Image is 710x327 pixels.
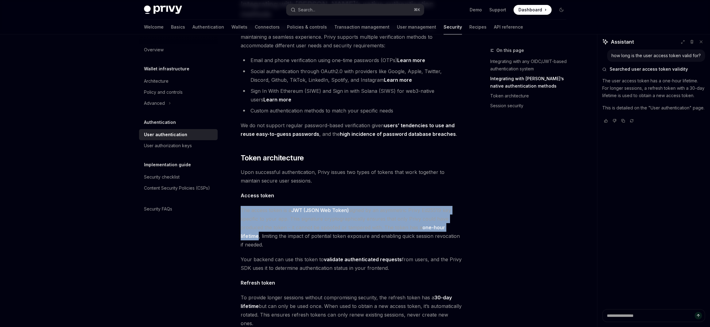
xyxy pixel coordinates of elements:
[602,77,705,99] p: The user access token has a one-hour lifetime. For longer sessions, a refresh token with a 30-day...
[139,87,218,98] a: Policy and controls
[139,44,218,55] a: Overview
[602,118,610,124] button: Vote that response was good
[241,87,462,104] li: Sign In With Ethereum (SIWE) and Sign in with Solana (SIWS) for web3-native users
[444,20,462,34] a: Security
[384,77,412,83] a: Learn more
[340,131,456,137] a: high incidence of password database breaches
[144,119,176,126] h5: Authentication
[602,104,705,112] p: This is detailed on the "User authentication" page.
[144,89,183,96] div: Policy and controls
[324,256,402,263] a: validate authenticated requests
[144,100,165,107] div: Advanced
[241,56,462,65] li: Email and phone verification using one-time passwords (OTPs)
[287,20,327,34] a: Policies & controls
[241,206,462,249] span: The access token is a signed by an asymmetric Privy Ed25519 key specific to your app. This signat...
[139,76,218,87] a: Architecture
[610,66,688,72] span: Searched user access token validity
[514,5,552,15] a: Dashboard
[334,20,390,34] a: Transaction management
[298,6,315,14] div: Search...
[144,65,189,73] h5: Wallet infrastructure
[241,24,462,50] span: Privy’s authentication system provides secure user verification out of the box while maintaining ...
[490,74,571,91] a: Integrating with [PERSON_NAME]’s native authentication methods
[628,118,635,124] button: Reload last chat
[192,20,224,34] a: Authentication
[144,161,191,168] h5: Implementation guide
[139,183,218,194] a: Content Security Policies (CSPs)
[518,7,542,13] span: Dashboard
[241,255,462,272] span: Your backend can use this token to from users, and the Privy SDK uses it to determine authenticat...
[397,57,425,64] a: Learn more
[231,20,247,34] a: Wallets
[494,20,523,34] a: API reference
[490,57,571,74] a: Integrating with any OIDC/JWT-based authentication system
[490,101,571,111] a: Session security
[139,129,218,140] a: User authentication
[139,203,218,215] a: Security FAQs
[144,20,164,34] a: Welcome
[397,20,436,34] a: User management
[144,173,180,181] div: Security checklist
[414,7,420,12] span: ⌘ K
[144,131,187,138] div: User authentication
[263,97,291,103] a: Learn more
[139,171,218,183] a: Security checklist
[241,153,304,163] span: Token architecture
[611,53,701,59] div: how long is the user access token valid for?
[602,309,705,322] textarea: Ask a question...
[490,91,571,101] a: Token architecture
[241,67,462,84] li: Social authentication through OAuth2.0 with providers like Google, Apple, Twitter, Discord, Githu...
[144,184,210,192] div: Content Security Policies (CSPs)
[469,20,487,34] a: Recipes
[611,118,618,124] button: Vote that response was not good
[291,207,349,214] a: JWT (JSON Web Token)
[619,118,627,124] button: Copy chat response
[144,46,164,53] div: Overview
[241,192,274,199] strong: Access token
[139,98,218,109] button: Toggle Advanced section
[695,312,702,319] button: Send message
[496,47,524,54] span: On this page
[171,20,185,34] a: Basics
[241,106,462,115] li: Custom authentication methods to match your specific needs
[241,280,275,286] strong: Refresh token
[139,140,218,151] a: User authorization keys
[241,168,462,185] span: Upon successful authentication, Privy issues two types of tokens that work together to maintain s...
[241,294,452,309] strong: 30-day lifetime
[489,7,506,13] a: Support
[286,4,424,15] button: Open search
[602,66,705,72] button: Searched user access token validity
[470,7,482,13] a: Demo
[611,38,634,45] span: Assistant
[144,205,172,213] div: Security FAQs
[144,6,182,14] img: dark logo
[241,121,462,138] span: We do not support regular password-based verification given , and the .
[144,77,169,85] div: Architecture
[557,5,566,15] button: Toggle dark mode
[144,142,192,149] div: User authorization keys
[255,20,280,34] a: Connectors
